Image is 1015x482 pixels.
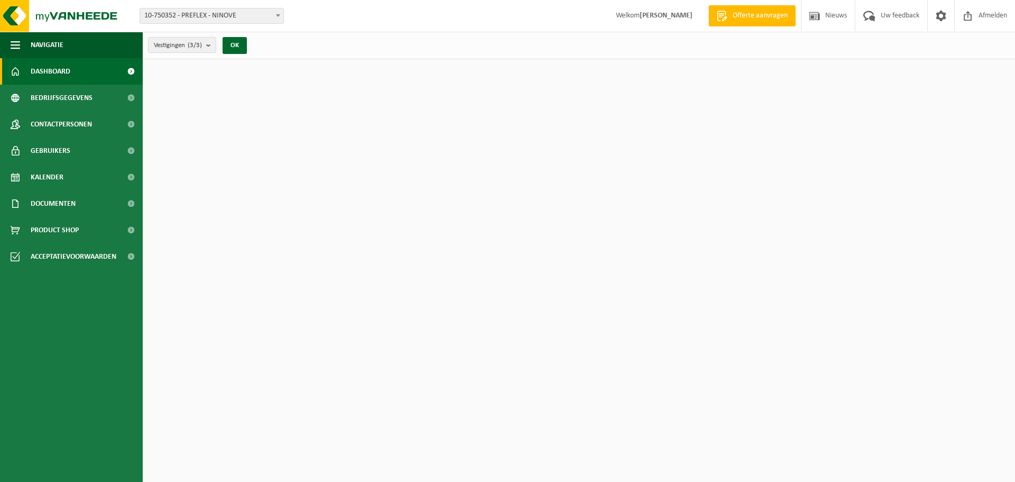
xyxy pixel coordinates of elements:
[31,138,70,164] span: Gebruikers
[188,42,202,49] count: (3/3)
[730,11,790,21] span: Offerte aanvragen
[140,8,283,23] span: 10-750352 - PREFLEX - NINOVE
[31,217,79,243] span: Product Shop
[31,190,76,217] span: Documenten
[31,85,93,111] span: Bedrijfsgegevens
[154,38,202,53] span: Vestigingen
[31,111,92,138] span: Contactpersonen
[708,5,796,26] a: Offerte aanvragen
[31,243,116,270] span: Acceptatievoorwaarden
[140,8,284,24] span: 10-750352 - PREFLEX - NINOVE
[640,12,693,20] strong: [PERSON_NAME]
[31,58,70,85] span: Dashboard
[148,37,216,53] button: Vestigingen(3/3)
[223,37,247,54] button: OK
[31,32,63,58] span: Navigatie
[31,164,63,190] span: Kalender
